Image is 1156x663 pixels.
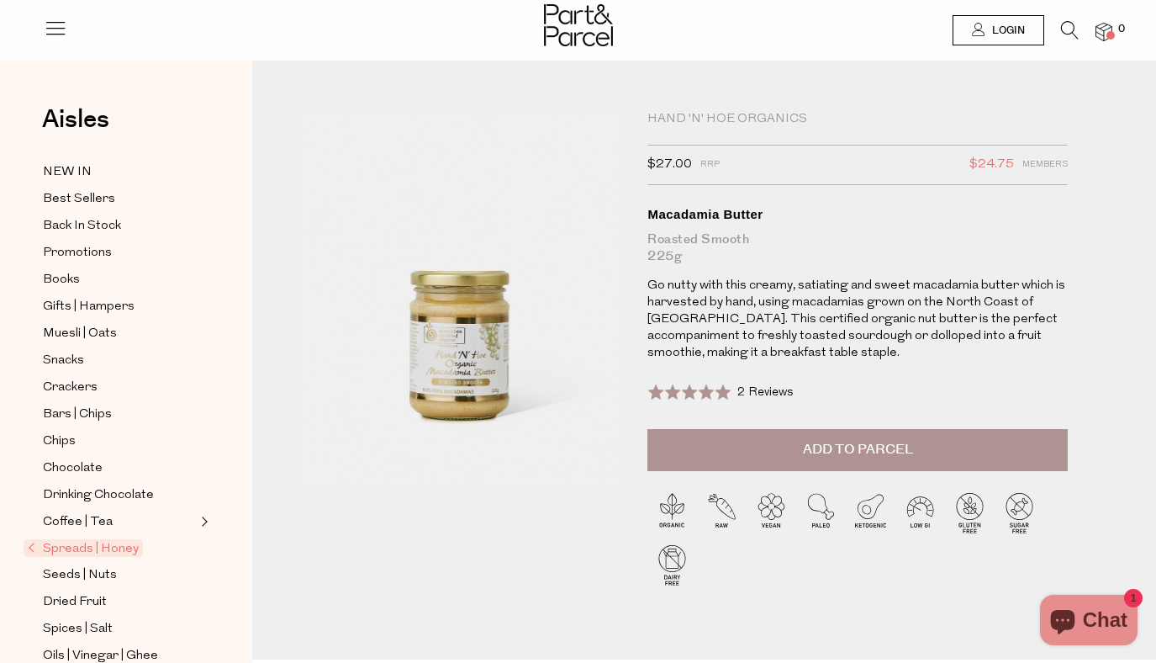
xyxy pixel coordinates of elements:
span: Aisles [42,101,109,138]
span: Members [1022,154,1068,176]
span: Chocolate [43,459,103,479]
img: P_P-ICONS-Live_Bec_V11_Ketogenic.svg [846,488,895,538]
a: Login [953,15,1044,45]
a: Muesli | Oats [43,323,196,344]
a: NEW IN [43,162,196,183]
img: P_P-ICONS-Live_Bec_V11_Low_Gi.svg [895,488,945,538]
span: Muesli | Oats [43,324,117,344]
span: Gifts | Hampers [43,297,135,317]
span: Crackers [43,378,98,398]
div: Hand 'n' Hoe Organics [647,111,1068,128]
span: Spreads | Honey [24,539,143,557]
span: $24.75 [969,154,1014,176]
span: Back In Stock [43,216,121,236]
a: Drinking Chocolate [43,485,196,506]
a: Chocolate [43,458,196,479]
inbox-online-store-chat: Shopify online store chat [1035,595,1143,650]
a: Crackers [43,377,196,398]
a: Spices | Salt [43,618,196,639]
span: Drinking Chocolate [43,485,154,506]
span: Best Sellers [43,189,115,210]
a: Aisles [42,107,109,149]
span: 2 Reviews [737,386,794,399]
img: P_P-ICONS-Live_Bec_V11_Sugar_Free.svg [995,488,1044,538]
a: Dried Fruit [43,591,196,613]
img: P_P-ICONS-Live_Bec_V11_Paleo.svg [796,488,846,538]
span: Chips [43,432,76,452]
img: P_P-ICONS-Live_Bec_V11_Gluten_Free.svg [945,488,995,538]
button: Add to Parcel [647,429,1068,471]
div: Macadamia Butter [647,206,1068,223]
span: Login [988,24,1025,38]
a: 0 [1095,23,1112,40]
a: Gifts | Hampers [43,296,196,317]
div: Roasted Smooth 225g [647,231,1068,265]
span: Bars | Chips [43,405,112,425]
a: Bars | Chips [43,404,196,425]
span: Coffee | Tea [43,512,113,533]
span: Seeds | Nuts [43,565,117,586]
button: Expand/Collapse Coffee | Tea [197,512,209,532]
span: $27.00 [647,154,692,176]
a: Snacks [43,350,196,371]
span: Promotions [43,243,112,263]
span: Dried Fruit [43,592,107,613]
a: Seeds | Nuts [43,565,196,586]
span: Books [43,270,80,290]
a: Books [43,269,196,290]
img: P_P-ICONS-Live_Bec_V11_Organic.svg [647,488,697,538]
img: P_P-ICONS-Live_Bec_V11_Raw.svg [697,488,747,538]
p: Go nutty with this creamy, satiating and sweet macadamia butter which is harvested by hand, using... [647,278,1068,362]
img: P_P-ICONS-Live_Bec_V11_Dairy_Free.svg [647,540,697,590]
span: Snacks [43,351,84,371]
span: Add to Parcel [803,440,913,459]
img: Part&Parcel [544,4,613,46]
img: Macadamia Butter [303,111,622,488]
span: RRP [700,154,720,176]
a: Back In Stock [43,215,196,236]
img: P_P-ICONS-Live_Bec_V11_Vegan.svg [747,488,796,538]
span: NEW IN [43,162,92,183]
a: Chips [43,431,196,452]
a: Best Sellers [43,188,196,210]
a: Promotions [43,242,196,263]
a: Coffee | Tea [43,512,196,533]
a: Spreads | Honey [28,538,196,559]
span: Spices | Salt [43,619,113,639]
span: 0 [1114,22,1129,37]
